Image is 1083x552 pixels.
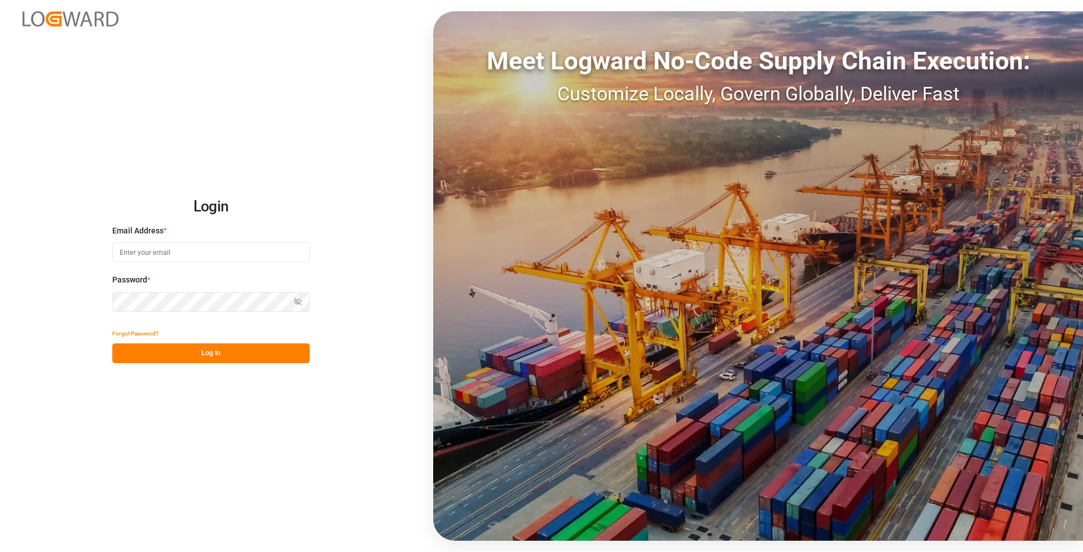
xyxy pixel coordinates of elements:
[112,324,159,343] button: Forgot Password?
[112,242,310,262] input: Enter your email
[433,42,1083,80] div: Meet Logward No-Code Supply Chain Execution:
[433,80,1083,108] div: Customize Locally, Govern Globally, Deliver Fast
[112,225,164,237] span: Email Address
[23,11,118,27] img: Logward_new_orange.png
[112,189,310,225] h2: Login
[112,274,147,286] span: Password
[112,343,310,363] button: Log In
